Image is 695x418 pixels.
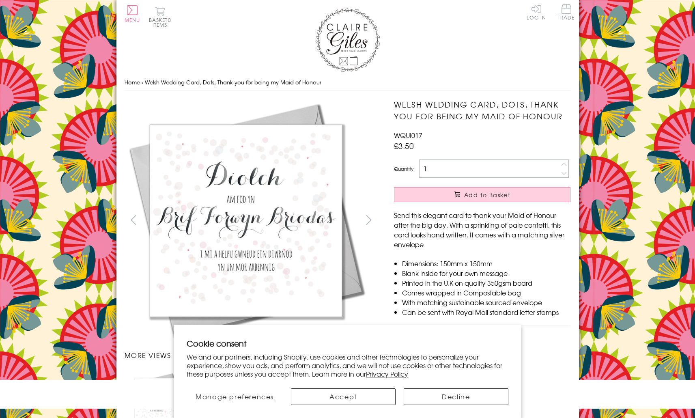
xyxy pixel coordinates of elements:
h3: More views [125,350,378,360]
h2: Cookie consent [187,338,508,349]
button: Add to Basket [394,187,570,202]
span: WQUI017 [394,130,422,140]
li: Comes wrapped in Compostable bag [402,288,570,297]
button: Decline [404,388,508,405]
label: Quantity [394,165,413,172]
li: Printed in the U.K on quality 350gsm board [402,278,570,288]
span: £3.50 [394,140,414,151]
nav: breadcrumbs [125,74,571,91]
a: Privacy Policy [366,369,408,379]
span: Trade [558,4,575,20]
li: Blank inside for your own message [402,268,570,278]
button: next [359,211,378,229]
button: Menu [125,5,140,22]
span: › [142,78,143,86]
button: Accept [291,388,396,405]
img: Claire Giles Greetings Cards [315,8,380,72]
li: With matching sustainable sourced envelope [402,297,570,307]
button: Manage preferences [187,388,283,405]
a: Trade [558,4,575,22]
span: Manage preferences [196,392,274,401]
h1: Welsh Wedding Card, Dots, Thank you for being my Maid of Honour [394,99,570,122]
span: Add to Basket [464,191,510,199]
img: Welsh Wedding Card, Dots, Thank you for being my Maid of Honour [125,99,368,342]
span: 0 items [153,16,171,28]
li: Can be sent with Royal Mail standard letter stamps [402,307,570,317]
a: Log In [527,4,546,20]
button: Basket0 items [149,6,171,27]
p: Send this elegant card to thank your Maid of Honour after the big day. With a sprinkling of pale ... [394,210,570,249]
p: We and our partners, including Shopify, use cookies and other technologies to personalize your ex... [187,353,508,378]
li: Dimensions: 150mm x 150mm [402,259,570,268]
button: prev [125,211,143,229]
span: Menu [125,16,140,24]
span: Welsh Wedding Card, Dots, Thank you for being my Maid of Honour [145,78,321,86]
a: Home [125,78,140,86]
